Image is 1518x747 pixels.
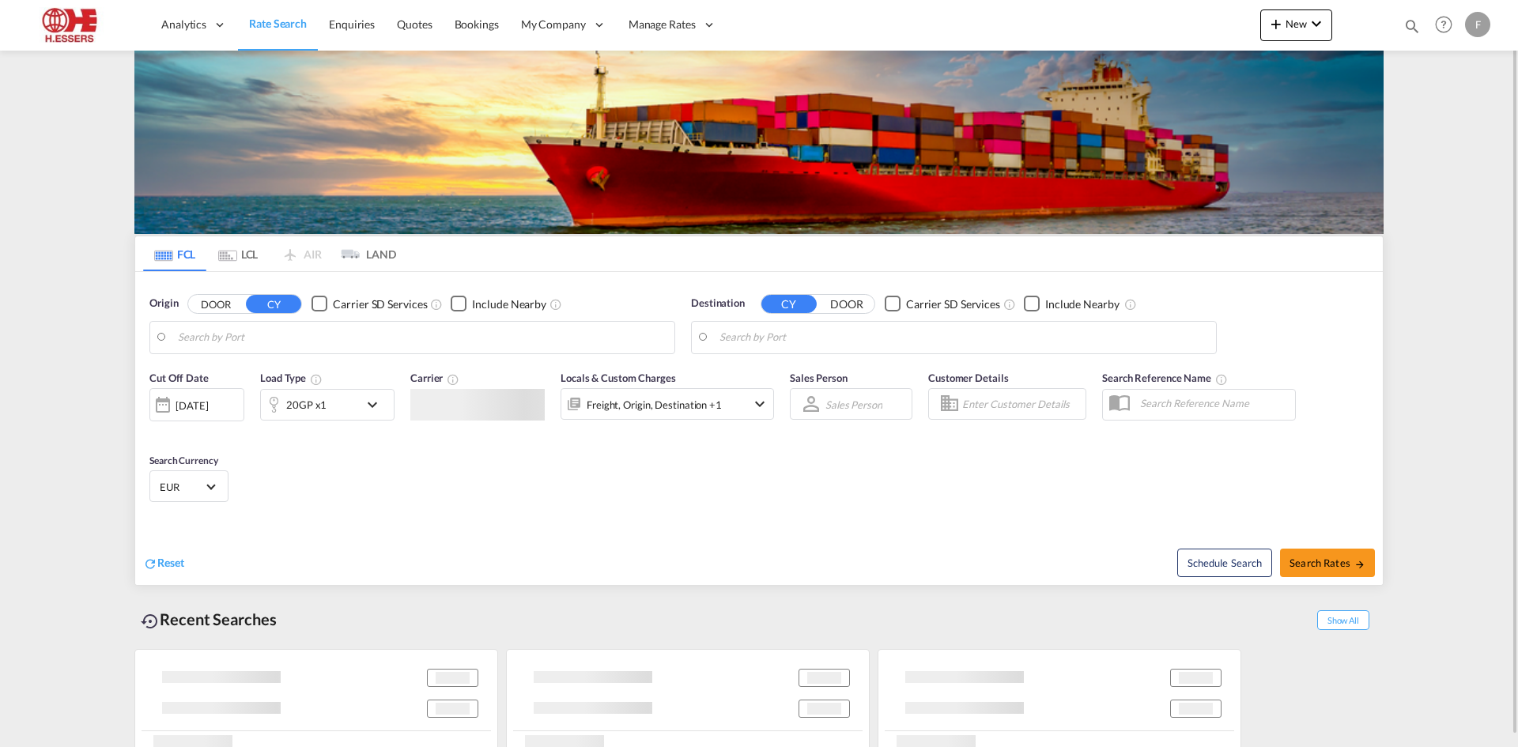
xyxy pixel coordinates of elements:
span: Cut Off Date [149,372,209,384]
span: Analytics [161,17,206,32]
md-checkbox: Checkbox No Ink [451,296,546,312]
input: Search by Port [719,326,1208,349]
md-icon: icon-backup-restore [141,612,160,631]
span: Show All [1317,610,1369,630]
md-icon: icon-chevron-down [363,395,390,414]
md-icon: icon-arrow-right [1354,559,1365,570]
span: Search Rates [1290,556,1365,569]
div: Carrier SD Services [333,296,427,312]
md-pagination-wrapper: Use the left and right arrow keys to navigate between tabs [143,236,396,271]
input: Search by Port [178,326,666,349]
md-checkbox: Checkbox No Ink [885,296,1000,312]
div: Include Nearby [1045,296,1120,312]
div: Freight Origin Destination Factory Stuffing [587,394,722,416]
md-icon: icon-chevron-down [1307,14,1326,33]
span: Carrier [410,372,459,384]
md-icon: icon-plus 400-fg [1267,14,1286,33]
div: Carrier SD Services [906,296,1000,312]
md-icon: Unchecked: Ignores neighbouring ports when fetching rates.Checked : Includes neighbouring ports w... [549,298,562,311]
span: Bookings [455,17,499,31]
md-icon: icon-refresh [143,556,157,571]
div: 20GP x1icon-chevron-down [260,389,395,421]
md-checkbox: Checkbox No Ink [1024,296,1120,312]
button: icon-plus 400-fgNewicon-chevron-down [1260,9,1332,41]
span: Customer Details [928,372,1008,384]
div: F [1465,12,1490,37]
md-select: Select Currency: € EUREuro [158,475,220,498]
span: Search Currency [149,455,218,466]
button: Note: By default Schedule search will only considerorigin ports, destination ports and cut off da... [1177,549,1272,577]
md-tab-item: FCL [143,236,206,271]
md-datepicker: Select [149,420,161,441]
span: Help [1430,11,1457,38]
div: Include Nearby [472,296,546,312]
button: CY [246,295,301,313]
md-icon: Unchecked: Ignores neighbouring ports when fetching rates.Checked : Includes neighbouring ports w... [1124,298,1137,311]
div: Help [1430,11,1465,40]
div: Recent Searches [134,602,283,637]
md-tab-item: LCL [206,236,270,271]
div: icon-magnify [1403,17,1421,41]
div: [DATE] [149,388,244,421]
md-select: Sales Person [824,393,884,416]
div: icon-refreshReset [143,555,184,572]
span: EUR [160,480,204,494]
img: 690005f0ba9d11ee90968bb23dcea500.JPG [24,7,130,43]
button: Search Ratesicon-arrow-right [1280,549,1375,577]
span: Quotes [397,17,432,31]
button: CY [761,295,817,313]
span: Origin [149,296,178,311]
img: LCL+%26+FCL+BACKGROUND.png [134,51,1384,234]
span: Enquiries [329,17,375,31]
span: Load Type [260,372,323,384]
div: 20GP x1 [286,394,327,416]
span: Sales Person [790,372,848,384]
span: Locals & Custom Charges [561,372,676,384]
md-icon: icon-chevron-down [750,394,769,413]
span: Manage Rates [629,17,696,32]
md-checkbox: Checkbox No Ink [312,296,427,312]
md-icon: icon-information-outline [310,373,323,386]
md-icon: The selected Trucker/Carrierwill be displayed in the rate results If the rates are from another f... [447,373,459,386]
md-tab-item: LAND [333,236,396,271]
div: Origin DOOR CY Checkbox No InkUnchecked: Search for CY (Container Yard) services for all selected... [135,272,1383,585]
button: DOOR [819,295,874,313]
span: Search Reference Name [1102,372,1228,384]
md-icon: Unchecked: Search for CY (Container Yard) services for all selected carriers.Checked : Search for... [430,298,443,311]
md-icon: icon-magnify [1403,17,1421,35]
input: Search Reference Name [1132,391,1295,415]
span: Rate Search [249,17,307,30]
div: [DATE] [176,398,208,413]
span: New [1267,17,1326,30]
md-icon: Unchecked: Search for CY (Container Yard) services for all selected carriers.Checked : Search for... [1003,298,1016,311]
span: My Company [521,17,586,32]
div: Freight Origin Destination Factory Stuffingicon-chevron-down [561,388,774,420]
span: Reset [157,556,184,569]
input: Enter Customer Details [962,392,1081,416]
button: DOOR [188,295,244,313]
md-icon: Your search will be saved by the below given name [1215,373,1228,386]
span: Destination [691,296,745,311]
